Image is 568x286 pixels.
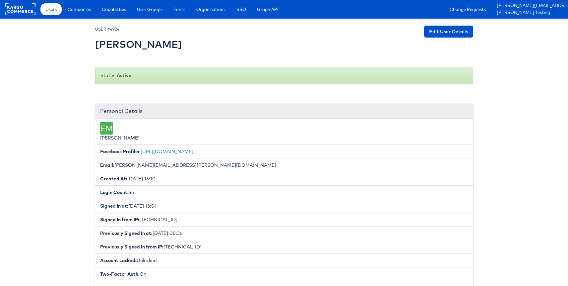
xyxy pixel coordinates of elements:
[236,6,246,13] span: SSO
[95,119,473,145] li: [PERSON_NAME]
[445,3,491,15] a: Change Requests
[100,217,139,223] b: Signed In from IP:
[63,3,96,15] a: Companies
[95,240,473,254] li: [TECHNICAL_ID]
[40,3,62,15] a: Users
[95,267,473,281] li: On
[196,6,225,13] span: Organisations
[95,39,182,50] h2: [PERSON_NAME]
[97,3,131,15] a: Capabilities
[100,189,129,195] b: Login Count:
[100,162,114,168] b: Email:
[257,6,279,13] span: Graph API
[95,226,473,240] li: [DATE] 08:36
[117,72,131,78] b: Active
[95,253,473,267] li: Unlocked
[100,271,140,277] b: Two-Factor Auth:
[95,199,473,213] li: [DATE] 13:51
[95,213,473,227] li: [TECHNICAL_ID]
[95,104,473,119] div: Personal Details
[100,257,137,263] b: Account Locked:
[68,6,91,13] span: Companies
[95,158,473,172] li: [PERSON_NAME][EMAIL_ADDRESS][PERSON_NAME][DOMAIN_NAME]
[132,3,167,15] a: User Groups
[102,6,126,13] span: Capabilities
[100,122,113,135] div: EM
[141,148,193,154] a: [URL][DOMAIN_NAME]
[95,27,119,32] small: USER #4924
[168,3,190,15] a: Fonts
[100,203,128,209] b: Signed In at:
[100,176,127,182] b: Created At:
[497,9,563,16] a: [PERSON_NAME] Testing
[231,3,251,15] a: SSO
[100,244,163,250] b: Previously Signed In from IP:
[497,2,563,9] a: [PERSON_NAME][EMAIL_ADDRESS][PERSON_NAME][DOMAIN_NAME]
[45,6,57,13] span: Users
[252,3,284,15] a: Graph API
[191,3,230,15] a: Organisations
[137,6,162,13] span: User Groups
[173,6,185,13] span: Fonts
[424,26,473,38] a: Edit User Details
[100,148,139,154] b: Facebook Profile:
[95,185,473,199] li: 45
[95,67,473,84] div: Status:
[100,230,153,236] b: Previously Signed In at:
[95,172,473,186] li: [DATE] 16:10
